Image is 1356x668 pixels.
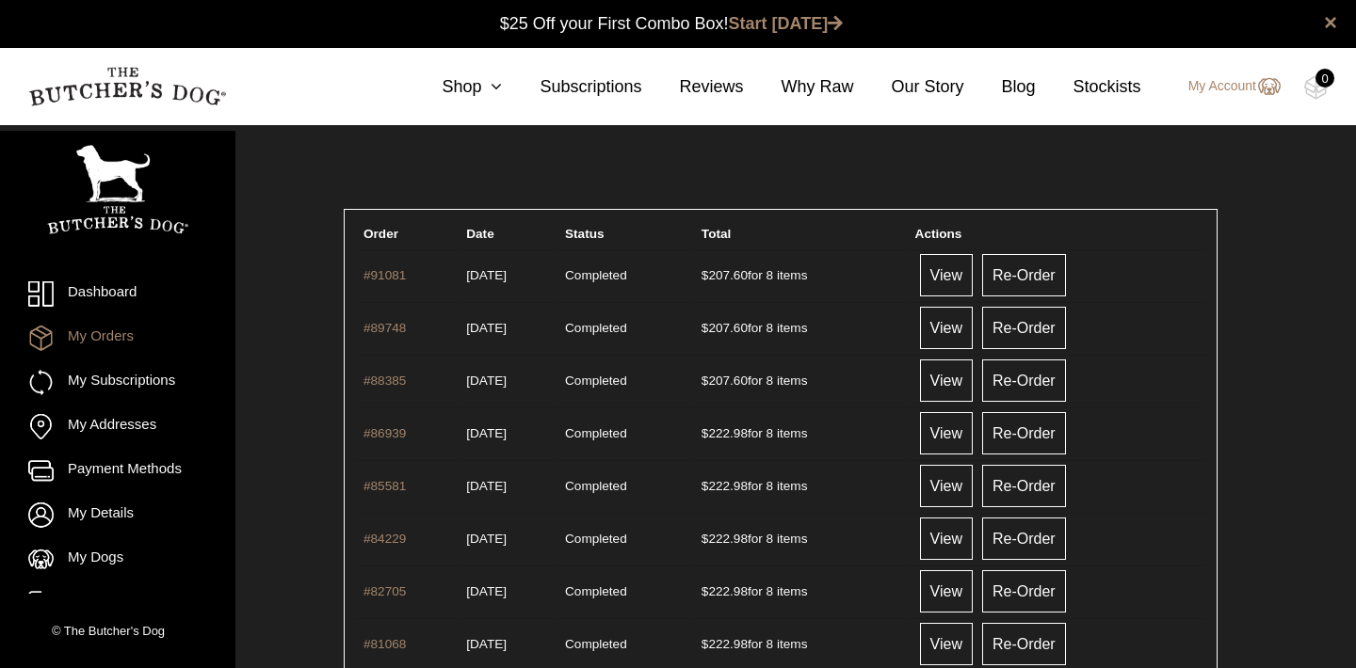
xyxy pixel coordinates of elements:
a: Re-Order [982,570,1066,612]
a: My Orders [28,326,207,351]
a: #86939 [363,426,406,440]
span: $ [702,479,709,493]
time: [DATE] [466,374,507,388]
a: View [920,359,973,402]
td: Completed [557,513,692,564]
td: Completed [557,249,692,300]
a: Subscriptions [502,74,641,100]
a: Re-Order [982,307,1066,349]
a: #84229 [363,532,406,546]
span: Date [466,227,493,241]
a: View [920,570,973,612]
span: 222.98 [702,532,748,546]
a: Stockists [1036,74,1141,100]
td: Completed [557,565,692,616]
span: 222.98 [702,426,748,440]
a: Dashboard [28,281,207,307]
td: for 8 items [694,302,906,353]
span: $ [702,426,709,440]
td: for 8 items [694,355,906,406]
td: Completed [557,460,692,511]
a: Reviews [641,74,743,100]
span: $ [702,321,709,335]
td: for 8 items [694,249,906,300]
a: Re-Order [982,254,1066,296]
a: View [920,623,973,665]
span: Order [363,227,398,241]
a: Re-Order [982,412,1066,454]
img: TBD_Portrait_Logo_White.png [47,145,188,234]
a: View [920,465,973,507]
a: #91081 [363,268,406,282]
time: [DATE] [466,321,507,335]
td: for 8 items [694,460,906,511]
a: Re-Order [982,465,1066,507]
span: 222.98 [702,584,748,598]
a: Shop [404,74,502,100]
span: 207.60 [702,374,748,388]
time: [DATE] [466,532,507,546]
time: [DATE] [466,426,507,440]
a: My Account [1170,75,1281,98]
a: #82705 [363,584,406,598]
span: $ [702,268,709,282]
span: $ [702,532,709,546]
a: Why Raw [744,74,854,100]
time: [DATE] [466,637,507,651]
span: Actions [915,227,962,241]
span: Total [702,227,731,241]
a: #89748 [363,321,406,335]
a: Blog [964,74,1036,100]
td: for 8 items [694,407,906,458]
td: Completed [557,407,692,458]
time: [DATE] [466,584,507,598]
a: close [1324,11,1337,34]
a: My Subscriptions [28,370,207,395]
td: for 8 items [694,565,906,616]
span: Status [565,227,605,241]
span: 222.98 [702,637,748,651]
a: #88385 [363,374,406,388]
a: My Details [28,502,207,528]
span: 207.60 [702,321,748,335]
time: [DATE] [466,268,507,282]
a: View [920,254,973,296]
a: My Addresses [28,414,207,439]
a: Re-Order [982,359,1066,402]
a: Re-Order [982,623,1066,665]
td: Completed [557,355,692,406]
a: View [920,307,973,349]
td: for 8 items [694,513,906,564]
span: $ [702,374,709,388]
a: Start [DATE] [729,14,844,33]
td: Completed [557,302,692,353]
time: [DATE] [466,479,507,493]
a: My Dogs [28,547,207,572]
a: Payment Methods [28,458,207,484]
a: View [920,412,973,454]
a: Our Story [854,74,964,100]
a: View [920,517,973,560]
span: $ [702,584,709,598]
a: Re-Order [982,517,1066,560]
a: Logout [28,591,207,616]
a: #85581 [363,479,406,493]
img: TBD_Cart-Empty.png [1304,75,1328,100]
span: 207.60 [702,268,748,282]
span: 222.98 [702,479,748,493]
div: 0 [1316,69,1334,87]
span: $ [702,637,709,651]
a: #81068 [363,637,406,651]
